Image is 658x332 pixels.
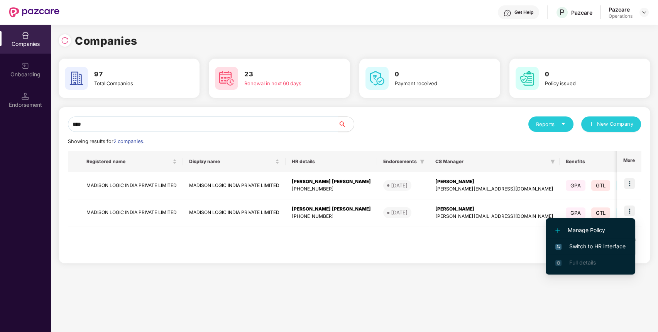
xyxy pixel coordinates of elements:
[383,158,417,165] span: Endorsements
[536,120,566,128] div: Reports
[549,157,557,166] span: filter
[555,260,562,266] img: svg+xml;base64,PHN2ZyB4bWxucz0iaHR0cDovL3d3dy53My5vcmcvMjAwMC9zdmciIHdpZHRoPSIxNi4zNjMiIGhlaWdodD...
[591,207,611,218] span: GTL
[292,213,371,220] div: [PHONE_NUMBER]
[215,67,238,90] img: svg+xml;base64,PHN2ZyB4bWxucz0iaHR0cDovL3d3dy53My5vcmcvMjAwMC9zdmciIHdpZHRoPSI2MCIgaGVpZ2h0PSI2MC...
[9,7,59,17] img: New Pazcare Logo
[365,67,389,90] img: svg+xml;base64,PHN2ZyB4bWxucz0iaHR0cDovL3d3dy53My5vcmcvMjAwMC9zdmciIHdpZHRoPSI2MCIgaGVpZ2h0PSI2MC...
[597,120,634,128] span: New Company
[617,151,641,172] th: More
[545,69,629,79] h3: 0
[616,180,638,191] span: GMC
[571,9,592,16] div: Pazcare
[561,121,566,126] span: caret-down
[22,32,29,39] img: svg+xml;base64,PHN2ZyBpZD0iQ29tcGFuaWVzIiB4bWxucz0iaHR0cDovL3d3dy53My5vcmcvMjAwMC9zdmciIHdpZHRoPS...
[609,6,633,13] div: Pazcare
[581,116,641,132] button: plusNew Company
[338,121,354,127] span: search
[555,228,560,233] img: svg+xml;base64,PHN2ZyB4bWxucz0iaHR0cDovL3d3dy53My5vcmcvMjAwMC9zdmciIHdpZHRoPSIxMi4yMDEiIGhlaWdodD...
[61,37,69,44] img: svg+xml;base64,PHN2ZyBpZD0iUmVsb2FkLTMyeDMyIiB4bWxucz0iaHR0cDovL3d3dy53My5vcmcvMjAwMC9zdmciIHdpZH...
[624,206,635,216] img: icon
[569,259,596,266] span: Full details
[566,180,585,191] span: GPA
[86,158,171,165] span: Registered name
[514,9,533,15] div: Get Help
[395,69,479,79] h3: 0
[286,151,377,172] th: HR details
[183,151,286,172] th: Display name
[183,172,286,199] td: MADISON LOGIC INDIA PRIVATE LIMITED
[589,121,594,128] span: plus
[560,151,654,172] th: Benefits
[75,32,137,49] h1: Companies
[641,9,647,15] img: svg+xml;base64,PHN2ZyBpZD0iRHJvcGRvd24tMzJ4MzIiIHhtbG5zPSJodHRwOi8vd3d3LnczLm9yZy8yMDAwL3N2ZyIgd2...
[189,158,274,165] span: Display name
[555,242,626,251] span: Switch to HR interface
[65,67,88,90] img: svg+xml;base64,PHN2ZyB4bWxucz0iaHR0cDovL3d3dy53My5vcmcvMjAwMC9zdmciIHdpZHRoPSI2MCIgaGVpZ2h0PSI2MC...
[435,185,553,193] div: [PERSON_NAME][EMAIL_ADDRESS][DOMAIN_NAME]
[292,178,371,185] div: [PERSON_NAME] [PERSON_NAME]
[560,8,565,17] span: P
[545,79,629,87] div: Policy issued
[22,93,29,100] img: svg+xml;base64,PHN2ZyB3aWR0aD0iMTQuNSIgaGVpZ2h0PSIxNC41IiB2aWV3Qm94PSIwIDAgMTYgMTYiIGZpbGw9Im5vbm...
[435,213,553,220] div: [PERSON_NAME][EMAIL_ADDRESS][DOMAIN_NAME]
[550,159,555,164] span: filter
[566,207,585,218] span: GPA
[391,182,408,189] div: [DATE]
[80,199,183,227] td: MADISON LOGIC INDIA PRIVATE LIMITED
[244,79,328,87] div: Renewal in next 60 days
[435,178,553,185] div: [PERSON_NAME]
[435,206,553,213] div: [PERSON_NAME]
[418,157,426,166] span: filter
[113,138,144,144] span: 2 companies.
[395,79,479,87] div: Payment received
[624,178,635,189] img: icon
[504,9,511,17] img: svg+xml;base64,PHN2ZyBpZD0iSGVscC0zMngzMiIgeG1sbnM9Imh0dHA6Ly93d3cudzMub3JnLzIwMDAvc3ZnIiB3aWR0aD...
[244,69,328,79] h3: 23
[338,116,354,132] button: search
[292,185,371,193] div: [PHONE_NUMBER]
[591,180,611,191] span: GTL
[68,138,144,144] span: Showing results for
[183,199,286,227] td: MADISON LOGIC INDIA PRIVATE LIMITED
[94,69,178,79] h3: 97
[420,159,425,164] span: filter
[516,67,539,90] img: svg+xml;base64,PHN2ZyB4bWxucz0iaHR0cDovL3d3dy53My5vcmcvMjAwMC9zdmciIHdpZHRoPSI2MCIgaGVpZ2h0PSI2MC...
[391,209,408,216] div: [DATE]
[555,226,626,234] span: Manage Policy
[435,158,547,165] span: CS Manager
[80,172,183,199] td: MADISON LOGIC INDIA PRIVATE LIMITED
[292,206,371,213] div: [PERSON_NAME] [PERSON_NAME]
[94,79,178,87] div: Total Companies
[22,62,29,70] img: svg+xml;base64,PHN2ZyB3aWR0aD0iMjAiIGhlaWdodD0iMjAiIHZpZXdCb3g9IjAgMCAyMCAyMCIgZmlsbD0ibm9uZSIgeG...
[80,151,183,172] th: Registered name
[555,244,562,250] img: svg+xml;base64,PHN2ZyB4bWxucz0iaHR0cDovL3d3dy53My5vcmcvMjAwMC9zdmciIHdpZHRoPSIxNiIgaGVpZ2h0PSIxNi...
[609,13,633,19] div: Operations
